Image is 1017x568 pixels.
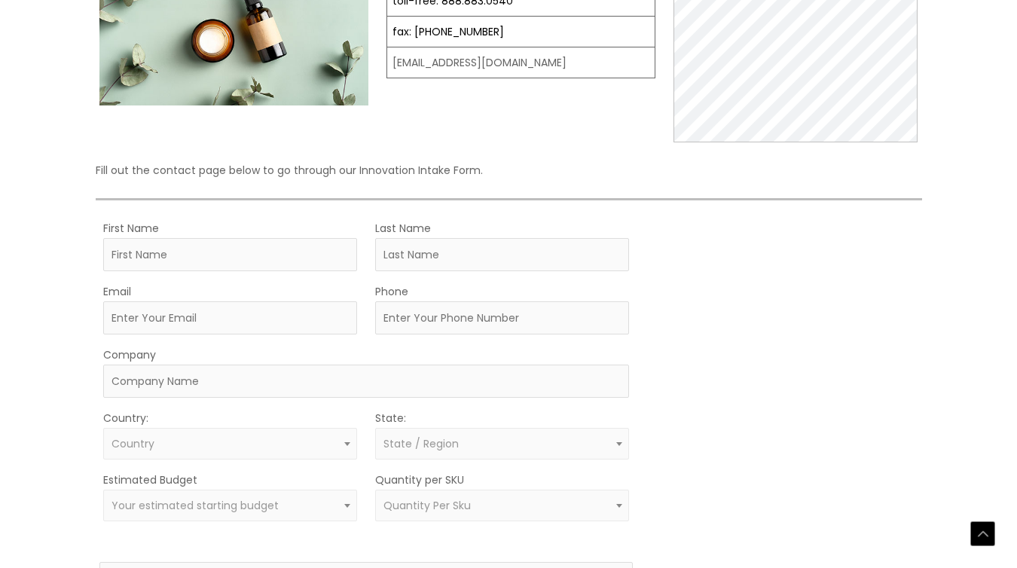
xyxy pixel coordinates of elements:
label: First Name [103,218,159,238]
span: Quantity Per Sku [383,498,471,513]
input: Last Name [375,238,629,271]
label: Country: [103,408,148,428]
label: Email [103,282,131,301]
label: State: [375,408,406,428]
span: Your estimated starting budget [111,498,279,513]
a: fax: [PHONE_NUMBER] [392,24,504,39]
input: Enter Your Phone Number [375,301,629,334]
span: Country [111,436,154,451]
label: Estimated Budget [103,470,197,490]
span: State / Region [383,436,459,451]
td: [EMAIL_ADDRESS][DOMAIN_NAME] [386,47,655,78]
input: First Name [103,238,357,271]
label: Company [103,345,156,365]
label: Quantity per SKU [375,470,464,490]
label: Last Name [375,218,431,238]
label: Phone [375,282,408,301]
p: Fill out the contact page below to go through our Innovation Intake Form. [96,160,922,180]
input: Enter Your Email [103,301,357,334]
input: Company Name [103,365,630,398]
